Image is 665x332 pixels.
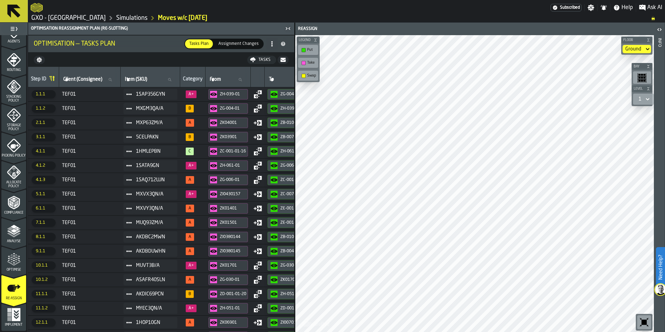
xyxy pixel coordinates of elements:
[136,277,172,283] span: ASAFR40SLN
[210,77,221,82] span: label
[136,149,172,154] span: 1HMLEPBN
[208,317,248,328] button: button-ZK06901
[208,275,248,285] button: button-ZG-030-01
[267,275,310,285] button: button-ZK01701
[610,3,636,12] label: button-toggle-Help
[1,40,26,44] span: Agents
[280,206,307,211] div: ZE-001-01-19
[136,306,172,311] span: MYEC3QN/A
[551,4,582,11] div: Menu Subscription
[185,39,213,48] div: thumb
[297,26,475,31] div: Reassign
[307,61,316,65] div: Take
[186,162,197,169] span: 33%
[62,206,118,211] span: TEF01
[647,3,662,12] span: Ask AI
[622,3,633,12] span: Help
[208,189,248,199] button: button-ZI0430157
[254,233,262,241] div: Move Type: Put in
[220,106,246,111] div: ZG-004-01
[657,248,664,287] label: Need Help?
[32,219,56,227] span: 7.1.1
[1,18,26,46] li: menu Agents
[62,277,118,283] span: TEF01
[62,149,118,154] span: TEF01
[1,75,26,103] li: menu Stacking Policy
[254,104,262,113] div: Move Type: Swap (exchange)
[254,161,262,170] div: Move Type: Swap (exchange)
[267,260,310,271] button: button-ZG-030-01
[208,175,248,185] button: button-ZG-006-01
[136,206,172,211] span: MXVY3QN/A
[32,190,56,198] span: 5.1.1
[1,189,26,217] li: menu Compliance
[297,38,312,42] span: Legend
[208,246,248,256] button: button-ZI0380145
[1,132,26,160] li: menu Picking Policy
[1,124,26,131] span: Storage Policy
[184,39,214,49] label: button-switch-multi-Tasks Plan
[280,106,307,111] div: ZH-039-01
[632,85,652,92] button: button-
[220,163,246,168] div: ZH-061-01
[220,249,246,254] div: ZI0380145
[186,276,194,284] span: 72%
[254,318,262,327] div: Move Type: Put in
[267,132,310,142] button: button-ZB-007-01-13
[636,314,652,331] div: button-toolbar-undefined
[136,320,172,325] span: 1HOP10GN
[32,276,56,284] span: 10.1.2
[208,118,248,128] button: button-ZK04001
[254,219,262,227] div: Move Type: Put in
[254,276,262,284] div: Move Type: Swap (exchange)
[280,263,307,268] div: ZG-030-01
[186,233,194,241] span: 72%
[1,181,26,188] span: Allocate Policy
[220,306,246,311] div: ZH-051-01
[208,289,248,299] button: button-ZD-001-01-20
[220,235,246,239] div: ZI0380144
[31,1,43,14] a: logo-header
[254,290,262,298] div: Move Type: Swap (exchange)
[186,305,197,312] span: 39%
[267,160,310,171] button: button-ZG-006-01
[280,235,307,239] div: ZB-010-01-27
[62,234,118,240] span: TEF01
[657,37,662,330] div: Info
[62,248,118,254] span: TEF01
[186,105,194,112] span: 90%
[220,92,246,97] div: ZH-039-01
[254,247,262,255] div: Move Type: Put in
[220,263,246,268] div: ZK01701
[158,14,207,22] a: link-to-/wh/i/a3c616c1-32a4-47e6-8ca0-af4465b04030/simulations/2e50428c-2b7f-4732-b43e-8b533d417690
[267,203,310,214] button: button-ZE-001-01-19
[220,277,246,282] div: ZG-030-01
[220,177,246,182] div: ZG-006-01
[269,77,274,82] span: label
[280,320,307,325] div: ZI0070156
[62,75,118,84] input: label
[267,303,310,314] button: button-ZD-001-01-20
[136,120,172,126] span: MXP63ZM/A
[63,77,102,82] span: label
[220,320,246,325] div: ZK06901
[1,211,26,215] span: Compliance
[254,261,262,270] div: Move Type: Swap (exchange)
[267,246,310,256] button: button-ZB-004-01-17
[280,306,307,311] div: ZD-001-01-20
[220,192,246,197] div: ZI0430157
[295,23,654,35] header: Reassign
[32,233,56,241] span: 8.1.1
[299,72,317,79] div: Swap
[1,68,26,72] span: Routing
[208,260,248,271] button: button-ZK01701
[632,87,645,91] span: Level
[585,4,597,11] label: button-toggle-Settings
[621,37,652,44] button: button-
[278,56,289,64] button: button-
[220,120,246,125] div: ZK04001
[1,218,26,246] li: menu Analyse
[62,92,118,97] span: TEF01
[34,56,45,64] button: button-
[560,5,580,10] span: Subscribed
